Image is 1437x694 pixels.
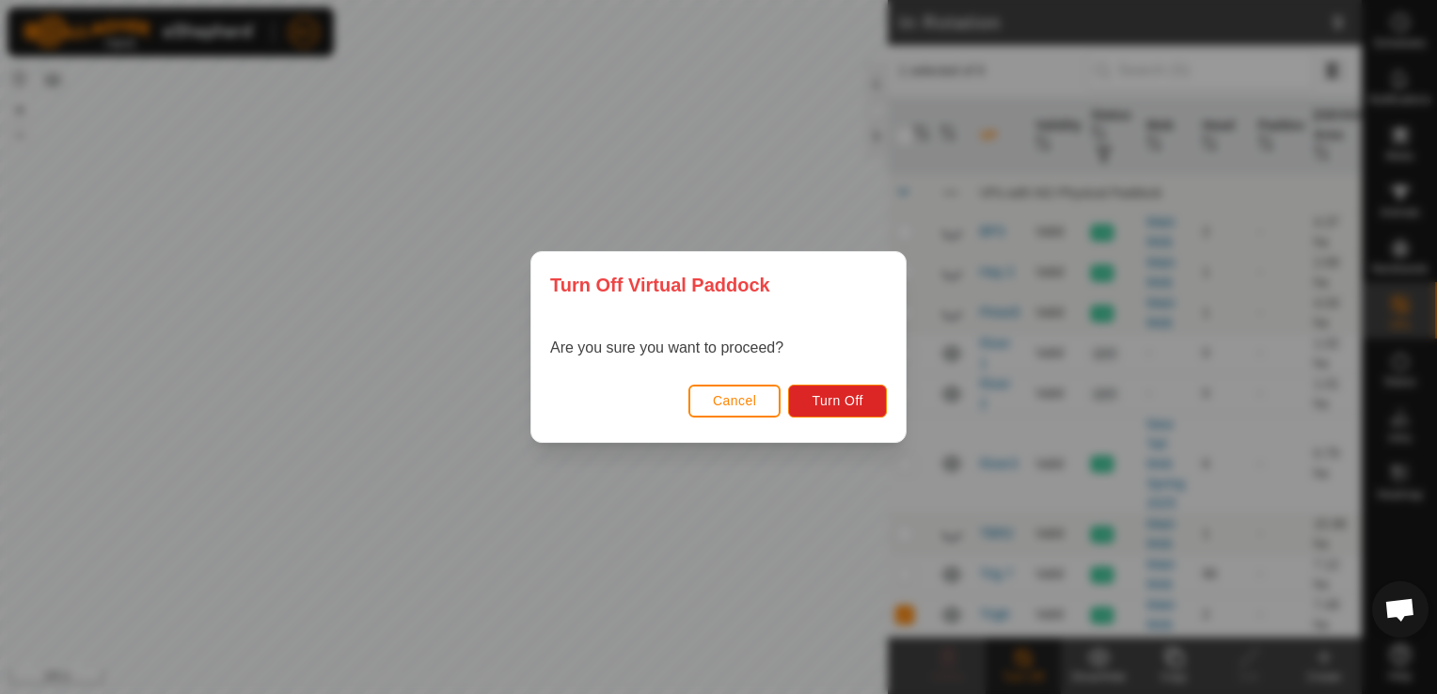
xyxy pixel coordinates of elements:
button: Turn Off [788,385,887,418]
span: Cancel [713,393,757,408]
p: Are you sure you want to proceed? [550,337,783,359]
button: Cancel [688,385,782,418]
span: Turn Off [812,393,863,408]
span: Turn Off Virtual Paddock [550,271,770,299]
div: Open chat [1372,581,1429,638]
